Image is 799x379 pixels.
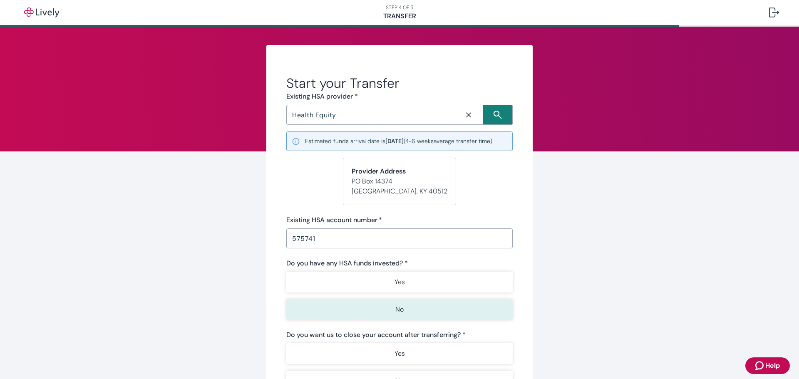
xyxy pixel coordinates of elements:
[454,106,483,124] button: Close icon
[286,215,382,225] label: Existing HSA account number
[395,305,404,315] p: No
[286,299,513,320] button: No
[286,330,466,340] label: Do you want us to close your account after transferring? *
[385,137,404,145] b: [DATE]
[494,111,502,119] svg: Search icon
[286,258,408,268] label: Do you have any HSA funds invested? *
[762,2,786,22] button: Log out
[305,137,494,146] small: Estimated funds arrival date is ( 4-6 weeks average transfer time).
[286,92,358,102] label: Existing HSA provider *
[286,343,513,364] button: Yes
[755,361,765,371] svg: Zendesk support icon
[286,272,513,292] button: Yes
[352,167,406,176] strong: Provider Address
[352,176,447,186] p: PO Box 14374
[483,105,513,125] button: Search icon
[18,7,65,17] img: Lively
[745,357,790,374] button: Zendesk support iconHelp
[765,361,780,371] span: Help
[464,111,473,119] svg: Close icon
[289,109,454,121] input: Search input
[352,186,447,196] p: [GEOGRAPHIC_DATA] , KY 40512
[395,277,405,287] p: Yes
[286,75,513,92] h2: Start your Transfer
[395,349,405,359] p: Yes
